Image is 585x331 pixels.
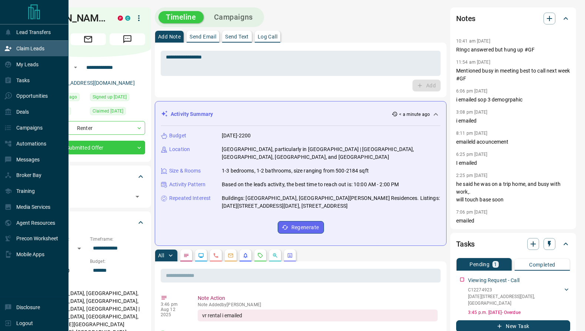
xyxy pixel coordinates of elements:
[31,214,145,231] div: Criteria
[169,132,186,140] p: Budget
[456,152,488,157] p: 6:25 pm [DATE]
[90,258,145,265] p: Budget:
[456,67,570,83] p: Mentioned busy in meeting best to call next week #GF
[456,138,570,146] p: emaileld acouncement
[207,11,260,23] button: Campaigns
[456,180,570,204] p: he said he was on a trip home, and busy with work,. will touch base soon
[468,287,563,293] p: C12274923
[456,238,475,250] h2: Tasks
[456,10,570,27] div: Notes
[183,253,189,258] svg: Notes
[468,277,519,284] p: Viewing Request - Call
[90,93,145,103] div: Tue May 08 2018
[169,194,211,202] p: Repeated Interest
[198,294,438,302] p: Note Action
[31,281,145,287] p: Areas Searched:
[225,34,249,39] p: Send Text
[258,34,277,39] p: Log Call
[228,253,234,258] svg: Emails
[222,194,440,210] p: Buildings: [GEOGRAPHIC_DATA], [GEOGRAPHIC_DATA][PERSON_NAME] Residences. Listings: [DATE][STREET_...
[171,110,213,118] p: Activity Summary
[110,33,145,45] span: Message
[198,310,438,321] div: vr rental i emailed
[468,285,570,308] div: C12274923[DATE][STREET_ADDRESS][DATE],[GEOGRAPHIC_DATA]
[456,159,570,167] p: I emailed
[456,39,490,44] p: 10:41 am [DATE]
[161,307,187,317] p: Aug 12 2025
[456,173,488,178] p: 2:25 pm [DATE]
[70,33,106,45] span: Email
[287,253,293,258] svg: Agent Actions
[169,146,190,153] p: Location
[272,253,278,258] svg: Opportunities
[190,34,216,39] p: Send Email
[456,131,488,136] p: 8:11 pm [DATE]
[31,12,107,24] h1: [PERSON_NAME]
[456,217,570,225] p: emailed
[456,13,475,24] h2: Notes
[456,235,570,253] div: Tasks
[469,262,489,267] p: Pending
[158,34,181,39] p: Add Note
[213,253,219,258] svg: Calls
[278,221,324,234] button: Regenerate
[494,262,497,267] p: 1
[222,181,399,188] p: Based on the lead's activity, the best time to reach out is: 10:00 AM - 2:00 PM
[125,16,130,21] div: condos.ca
[222,146,440,161] p: [GEOGRAPHIC_DATA], particularly in [GEOGRAPHIC_DATA] | [GEOGRAPHIC_DATA], [GEOGRAPHIC_DATA], [GEO...
[31,168,145,185] div: Tags
[31,121,145,135] div: Renter
[456,117,570,125] p: i emailed
[90,236,145,243] p: Timeframe:
[456,88,488,94] p: 6:06 pm [DATE]
[161,302,187,307] p: 3:46 pm
[158,11,204,23] button: Timeline
[198,302,438,307] p: Note Added by [PERSON_NAME]
[198,253,204,258] svg: Lead Browsing Activity
[158,253,164,258] p: All
[456,60,490,65] p: 11:54 am [DATE]
[468,293,563,307] p: [DATE][STREET_ADDRESS][DATE] , [GEOGRAPHIC_DATA]
[169,181,205,188] p: Activity Pattern
[90,107,145,117] div: Thu Feb 10 2022
[93,107,123,115] span: Claimed [DATE]
[51,80,135,86] a: [EMAIL_ADDRESS][DOMAIN_NAME]
[456,110,488,115] p: 3:08 pm [DATE]
[31,141,145,154] div: Submitted Offer
[456,210,488,215] p: 7:06 pm [DATE]
[222,132,251,140] p: [DATE]-2200
[161,107,440,121] div: Activity Summary< a minute ago
[529,262,555,267] p: Completed
[222,167,369,175] p: 1-3 bedrooms, 1-2 bathrooms, size ranging from 500-2184 sqft
[399,111,430,118] p: < a minute ago
[243,253,248,258] svg: Listing Alerts
[71,63,80,72] button: Open
[169,167,201,175] p: Size & Rooms
[93,93,127,101] span: Signed up [DATE]
[456,96,570,104] p: i emailed sop 3 demogrpahic
[468,309,570,316] p: 3:45 p.m. [DATE] - Overdue
[118,16,123,21] div: property.ca
[257,253,263,258] svg: Requests
[456,46,570,54] p: RIngc answered but hung up #GF
[132,191,143,202] button: Open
